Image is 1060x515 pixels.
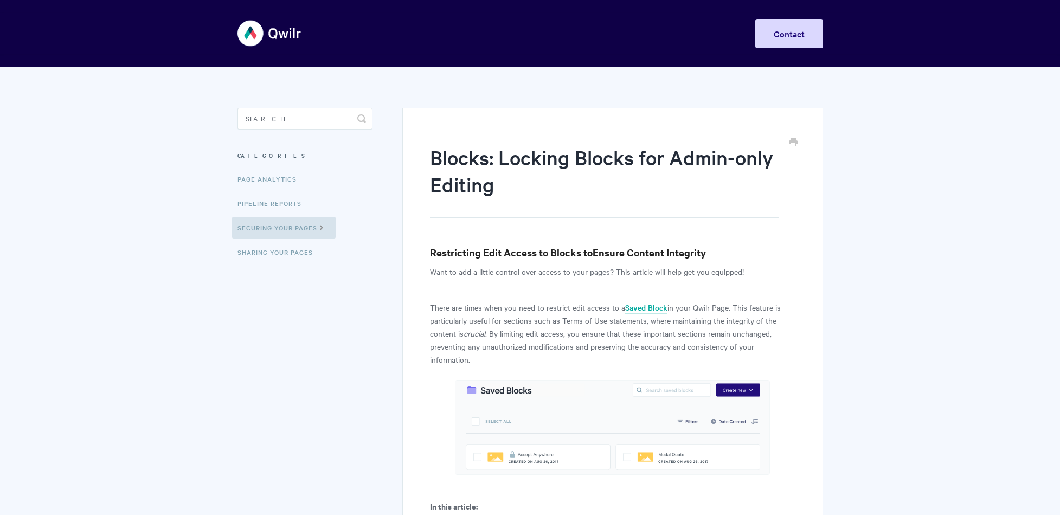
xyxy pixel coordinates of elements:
h1: Blocks: Locking Blocks for Admin-only Editing [430,144,779,218]
a: Print this Article [789,137,798,149]
p: Want to add a little control over access to your pages? This article will help get you equipped! [430,265,795,278]
a: Page Analytics [237,168,305,190]
h3: Categories [237,146,372,165]
a: Contact [755,19,823,48]
a: Saved Block [625,302,667,314]
a: Sharing Your Pages [237,241,321,263]
em: crucial [464,328,485,339]
a: Securing Your Pages [232,217,336,239]
strong: Restricting Edit Access to Blocks to [430,246,593,259]
p: There are times when you need to restrict edit access to a in your Qwilr Page. This feature is pa... [430,301,795,366]
strong: In this article: [430,500,478,512]
h3: Ensure Content Integrity [430,245,795,260]
a: Pipeline reports [237,192,310,214]
input: Search [237,108,372,130]
img: Qwilr Help Center [237,13,302,54]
